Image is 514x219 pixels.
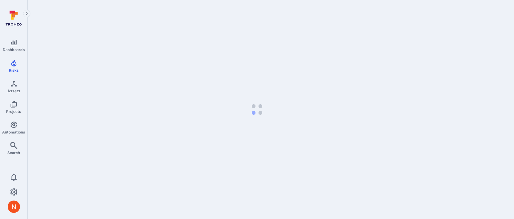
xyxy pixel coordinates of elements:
div: Neeren Patki [8,201,20,213]
span: Projects [6,109,21,114]
span: Assets [7,89,20,93]
span: Risks [9,68,19,73]
span: Dashboards [3,47,25,52]
span: Automations [2,130,25,134]
span: Search [7,150,20,155]
img: ACg8ocIprwjrgDQnDsNSk9Ghn5p5-B8DpAKWoJ5Gi9syOE4K59tr4Q=s96-c [8,201,20,213]
button: Expand navigation menu [23,10,30,17]
i: Expand navigation menu [25,11,29,16]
